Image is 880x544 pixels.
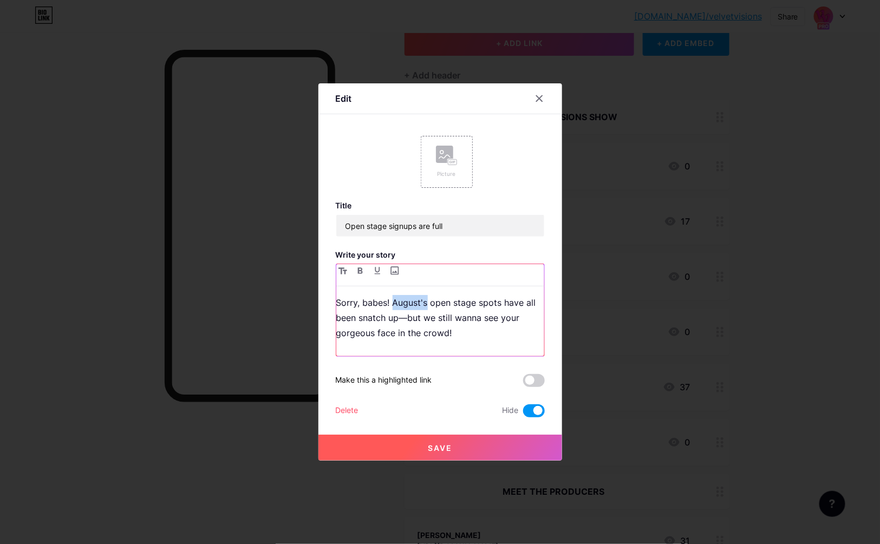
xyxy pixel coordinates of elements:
p: Sorry, babes! August's open stage spots have all been snatch up—but we still wanna see your gorge... [336,295,544,340]
button: Save [318,435,562,461]
div: Edit [336,92,352,105]
span: Hide [503,404,519,417]
div: Make this a highlighted link [336,374,432,387]
span: Save [428,443,452,453]
h3: Title [336,201,545,210]
div: Delete [336,404,358,417]
h3: Write your story [336,250,545,259]
input: Title [336,215,544,237]
div: Picture [436,170,458,178]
